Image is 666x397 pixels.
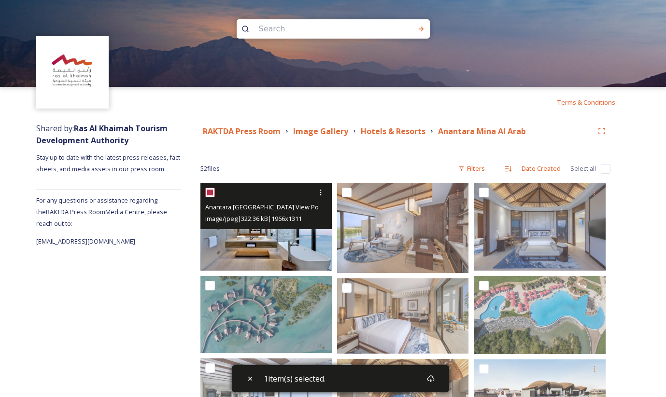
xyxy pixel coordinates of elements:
[474,183,606,270] img: Anantara Mina Al Arab Ras Al Khaimah Resort Guest Room Over Water Pool Villa Bedroom.tif
[36,237,135,246] span: [EMAIL_ADDRESS][DOMAIN_NAME]
[474,276,606,355] img: Anantara Mina Al Arab Ras Al Khaimah Resort Aerial View Swimming Pool Mangroves Wide Angle.tif
[36,123,168,146] span: Shared by:
[254,18,386,40] input: Search
[453,159,490,178] div: Filters
[361,126,425,137] strong: Hotels & Resorts
[205,202,377,211] span: Anantara [GEOGRAPHIC_DATA] View Pool Villa Bathroom.jpg
[38,38,108,108] img: Logo_RAKTDA_RGB-01.png
[203,126,281,137] strong: RAKTDA Press Room
[293,126,348,137] strong: Image Gallery
[337,183,468,273] img: Anantara Mina Al Arab Ras Al Khaimah Resort Guest Room Over Water Pool Villa Living Room.tif
[264,373,326,384] span: 1 item(s) selected.
[557,96,630,108] a: Terms & Conditions
[200,164,220,173] span: 52 file s
[337,278,468,353] img: Anantara Mina Al Arab Ras Al Khaimah Resort Guest Room Premier Garden Terrace Room King Bedroom.tif
[557,98,615,107] span: Terms & Conditions
[438,126,526,137] strong: Anantara Mina Al Arab
[36,123,168,146] strong: Ras Al Khaimah Tourism Development Authority
[36,153,182,173] span: Stay up to date with the latest press releases, fact sheets, and media assets in our press room.
[36,196,167,228] span: For any questions or assistance regarding the RAKTDA Press Room Media Centre, please reach out to:
[570,164,596,173] span: Select all
[517,159,566,178] div: Date Created
[205,214,302,223] span: image/jpeg | 322.36 kB | 1966 x 1311
[200,276,332,353] img: Anantara Mina Al Arab Ras Al Khaimah Resort Guest Room Over Water Pool Villa Aerial.tif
